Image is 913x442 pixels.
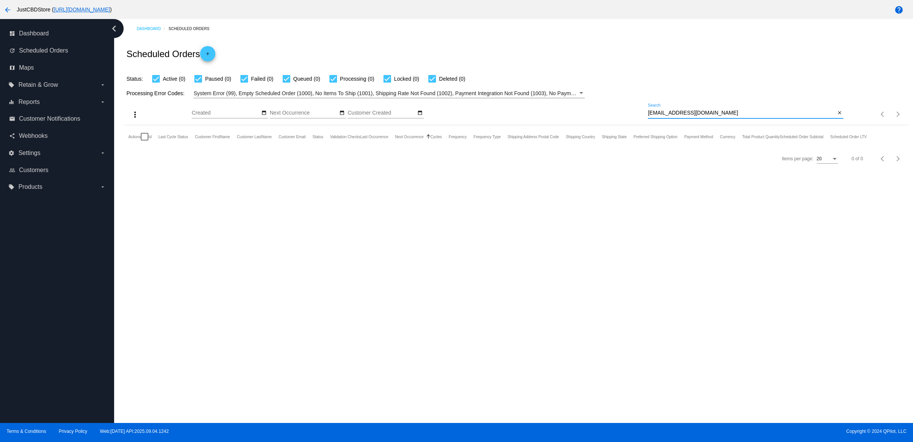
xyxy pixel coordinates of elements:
[602,134,627,139] button: Change sorting for ShippingState
[340,74,374,83] span: Processing (0)
[19,30,49,37] span: Dashboard
[339,110,345,116] mat-icon: date_range
[293,74,320,83] span: Queued (0)
[463,429,907,434] span: Copyright © 2024 QPilot, LLC
[278,134,305,139] button: Change sorting for CustomerEmail
[852,156,863,161] div: 0 of 0
[830,134,867,139] button: Change sorting for LifetimeValue
[9,48,15,54] i: update
[18,150,40,156] span: Settings
[54,6,110,13] a: [URL][DOMAIN_NAME]
[126,90,185,96] span: Processing Error Codes:
[360,134,388,139] button: Change sorting for LastOccurrenceUtc
[8,184,14,190] i: local_offer
[100,99,106,105] i: arrow_drop_down
[159,134,188,139] button: Change sorting for LastProcessingCycleId
[19,115,80,122] span: Customer Notifications
[59,429,87,434] a: Privacy Policy
[130,110,140,119] mat-icon: more_vert
[837,110,842,116] mat-icon: close
[9,30,15,37] i: dashboard
[19,47,68,54] span: Scheduled Orders
[891,151,906,166] button: Next page
[474,134,501,139] button: Change sorting for FrequencyType
[395,134,424,139] button: Change sorting for NextOccurrenceUtc
[507,134,559,139] button: Change sorting for ShippingPostcode
[148,134,151,139] button: Change sorting for Id
[875,151,891,166] button: Previous page
[261,110,267,116] mat-icon: date_range
[312,134,323,139] button: Change sorting for Status
[720,134,735,139] button: Change sorting for CurrencyIso
[19,167,48,174] span: Customers
[19,64,34,71] span: Maps
[17,6,112,13] span: JustCBDStore ( )
[9,167,15,173] i: people_outline
[439,74,465,83] span: Deleted (0)
[18,99,40,105] span: Reports
[330,125,360,148] mat-header-cell: Validation Checks
[6,429,46,434] a: Terms & Conditions
[137,23,169,35] a: Dashboard
[9,45,106,57] a: update Scheduled Orders
[19,132,48,139] span: Webhooks
[100,184,106,190] i: arrow_drop_down
[684,134,713,139] button: Change sorting for PaymentMethod.Type
[192,110,260,116] input: Created
[835,109,843,117] button: Clear
[100,82,106,88] i: arrow_drop_down
[3,5,12,14] mat-icon: arrow_back
[203,51,212,60] mat-icon: add
[9,116,15,122] i: email
[449,134,467,139] button: Change sorting for Frequency
[394,74,419,83] span: Locked (0)
[9,27,106,40] a: dashboard Dashboard
[742,125,779,148] mat-header-cell: Total Product Quantity
[9,130,106,142] a: share Webhooks
[8,99,14,105] i: equalizer
[270,110,338,116] input: Next Occurrence
[779,134,823,139] button: Change sorting for Subtotal
[9,164,106,176] a: people_outline Customers
[205,74,231,83] span: Paused (0)
[782,156,813,161] div: Items per page:
[9,65,15,71] i: map
[237,134,272,139] button: Change sorting for CustomerLastName
[894,5,903,14] mat-icon: help
[817,156,838,162] mat-select: Items per page:
[9,113,106,125] a: email Customer Notifications
[348,110,416,116] input: Customer Created
[195,134,230,139] button: Change sorting for CustomerFirstName
[648,110,835,116] input: Search
[18,184,42,190] span: Products
[417,110,423,116] mat-icon: date_range
[431,134,442,139] button: Change sorting for Cycles
[100,429,169,434] a: Web:[DATE] API:2025.09.04.1242
[169,23,216,35] a: Scheduled Orders
[100,150,106,156] i: arrow_drop_down
[126,76,143,82] span: Status:
[108,22,120,35] i: chevron_left
[817,156,822,161] span: 20
[194,89,585,98] mat-select: Filter by Processing Error Codes
[566,134,595,139] button: Change sorting for ShippingCountry
[163,74,185,83] span: Active (0)
[128,125,141,148] mat-header-cell: Actions
[633,134,678,139] button: Change sorting for PreferredShippingOption
[8,150,14,156] i: settings
[251,74,274,83] span: Failed (0)
[9,62,106,74] a: map Maps
[875,107,891,122] button: Previous page
[126,46,215,61] h2: Scheduled Orders
[891,107,906,122] button: Next page
[9,133,15,139] i: share
[18,81,58,88] span: Retain & Grow
[8,82,14,88] i: local_offer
